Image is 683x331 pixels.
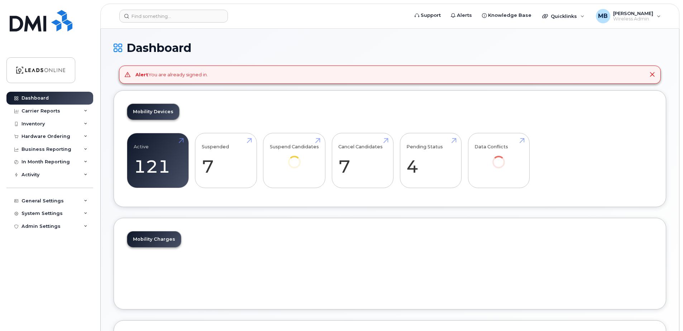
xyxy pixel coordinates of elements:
[202,137,250,184] a: Suspended 7
[406,137,455,184] a: Pending Status 4
[270,137,319,178] a: Suspend Candidates
[135,72,148,77] strong: Alert
[134,137,182,184] a: Active 121
[114,42,666,54] h1: Dashboard
[135,71,208,78] div: You are already signed in.
[474,137,523,178] a: Data Conflicts
[127,231,181,247] a: Mobility Charges
[338,137,387,184] a: Cancel Candidates 7
[127,104,179,120] a: Mobility Devices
